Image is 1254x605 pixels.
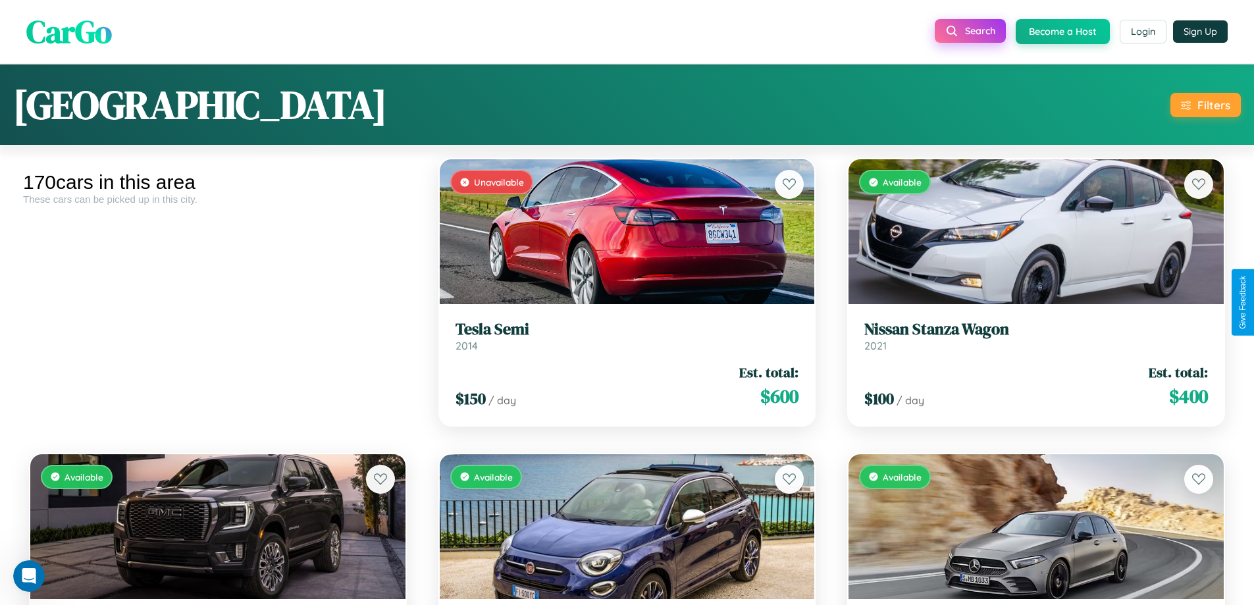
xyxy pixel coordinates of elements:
[897,394,924,407] span: / day
[456,388,486,409] span: $ 150
[1173,20,1228,43] button: Sign Up
[13,560,45,592] iframe: Intercom live chat
[23,171,413,194] div: 170 cars in this area
[488,394,516,407] span: / day
[26,10,112,53] span: CarGo
[456,320,799,339] h3: Tesla Semi
[864,388,894,409] span: $ 100
[65,471,103,483] span: Available
[1120,20,1166,43] button: Login
[23,194,413,205] div: These cars can be picked up in this city.
[965,25,995,37] span: Search
[1016,19,1110,44] button: Become a Host
[1149,363,1208,382] span: Est. total:
[456,339,478,352] span: 2014
[456,320,799,352] a: Tesla Semi2014
[1169,383,1208,409] span: $ 400
[13,78,387,132] h1: [GEOGRAPHIC_DATA]
[739,363,798,382] span: Est. total:
[474,471,513,483] span: Available
[864,320,1208,339] h3: Nissan Stanza Wagon
[864,320,1208,352] a: Nissan Stanza Wagon2021
[883,471,922,483] span: Available
[1238,276,1247,329] div: Give Feedback
[1197,98,1230,112] div: Filters
[864,339,887,352] span: 2021
[474,176,524,188] span: Unavailable
[760,383,798,409] span: $ 600
[883,176,922,188] span: Available
[1170,93,1241,117] button: Filters
[935,19,1006,43] button: Search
